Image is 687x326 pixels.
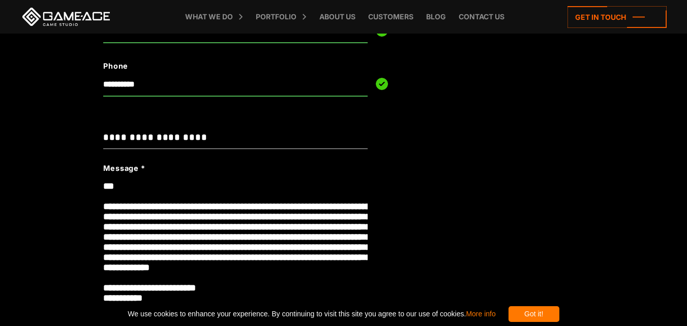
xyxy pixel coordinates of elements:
a: Get in touch [567,6,667,28]
div: Got it! [509,306,559,322]
a: More info [466,310,495,318]
label: Message * [103,163,145,174]
span: We use cookies to enhance your experience. By continuing to visit this site you agree to our use ... [128,306,495,322]
label: Phone [103,61,315,72]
